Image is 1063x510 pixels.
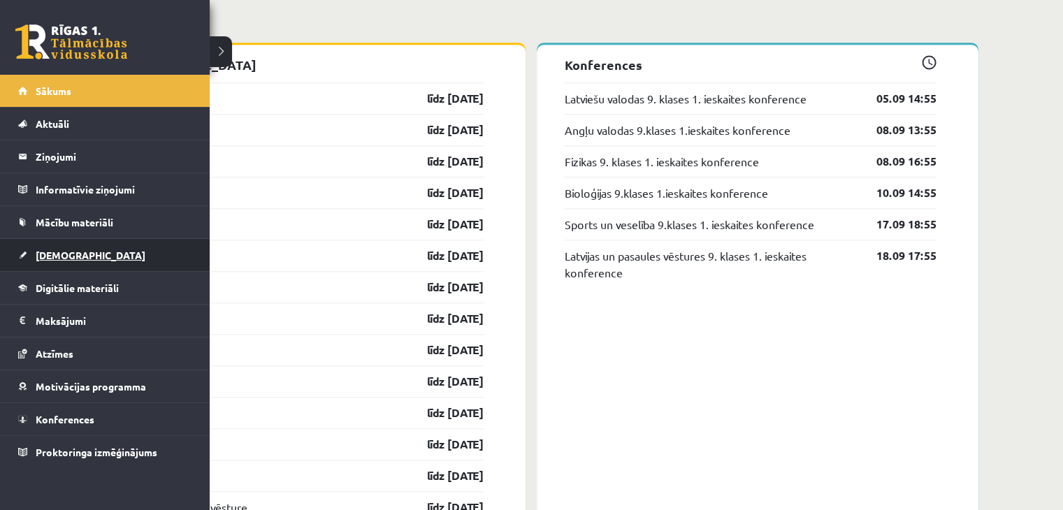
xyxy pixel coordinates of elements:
a: Latvijas un pasaules vēstures 9. klases 1. ieskaites konference [565,247,855,281]
a: līdz [DATE] [403,373,484,390]
a: līdz [DATE] [403,90,484,107]
a: Ziņojumi [18,140,192,173]
p: Konferences [565,55,937,74]
a: Fizikas 9. klases 1. ieskaites konference [565,153,759,170]
a: Maksājumi [18,305,192,337]
a: līdz [DATE] [403,153,484,170]
p: [DEMOGRAPHIC_DATA] [112,55,484,74]
span: Aktuāli [36,117,69,130]
legend: Informatīvie ziņojumi [36,173,192,205]
a: Rīgas 1. Tālmācības vidusskola [15,24,127,59]
span: Konferences [36,413,94,425]
a: 10.09 14:55 [855,184,937,201]
a: 17.09 18:55 [855,216,937,233]
legend: Maksājumi [36,305,192,337]
a: 08.09 16:55 [855,153,937,170]
a: Angļu valodas 9.klases 1.ieskaites konference [565,122,790,138]
a: [DEMOGRAPHIC_DATA] [18,239,192,271]
a: Motivācijas programma [18,370,192,402]
span: Motivācijas programma [36,380,146,393]
a: Sports un veselība 9.klases 1. ieskaites konference [565,216,814,233]
a: līdz [DATE] [403,247,484,264]
a: līdz [DATE] [403,467,484,484]
a: Bioloģijas 9.klases 1.ieskaites konference [565,184,768,201]
span: Atzīmes [36,347,73,360]
a: līdz [DATE] [403,279,484,296]
span: Proktoringa izmēģinājums [36,446,157,458]
a: 18.09 17:55 [855,247,937,264]
legend: Ziņojumi [36,140,192,173]
a: Konferences [18,403,192,435]
span: [DEMOGRAPHIC_DATA] [36,249,145,261]
a: līdz [DATE] [403,342,484,358]
a: Latviešu valodas 9. klases 1. ieskaites konference [565,90,807,107]
a: līdz [DATE] [403,405,484,421]
a: līdz [DATE] [403,216,484,233]
p: Tuvākās aktivitātes [89,17,973,36]
a: 08.09 13:55 [855,122,937,138]
a: līdz [DATE] [403,184,484,201]
span: Mācību materiāli [36,216,113,228]
span: Sākums [36,85,71,97]
a: Informatīvie ziņojumi [18,173,192,205]
a: Atzīmes [18,337,192,370]
a: Mācību materiāli [18,206,192,238]
a: Sākums [18,75,192,107]
a: līdz [DATE] [403,310,484,327]
a: līdz [DATE] [403,436,484,453]
a: līdz [DATE] [403,122,484,138]
a: Proktoringa izmēģinājums [18,436,192,468]
a: Digitālie materiāli [18,272,192,304]
a: 05.09 14:55 [855,90,937,107]
a: Aktuāli [18,108,192,140]
span: Digitālie materiāli [36,282,119,294]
